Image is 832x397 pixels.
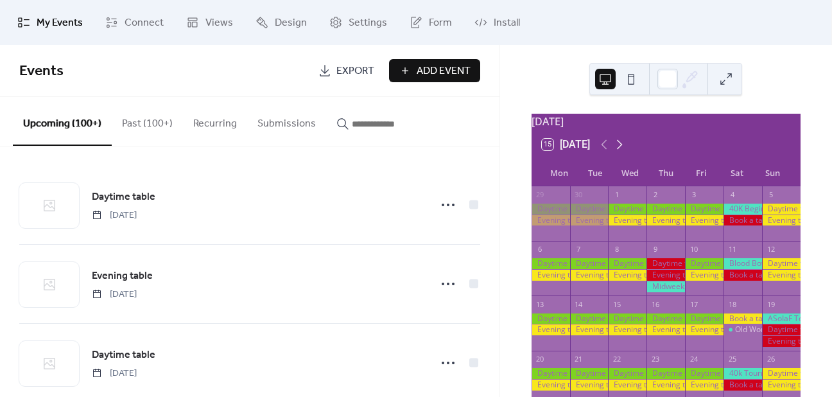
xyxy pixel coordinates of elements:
[727,299,737,309] div: 18
[685,204,724,215] div: Daytime table
[535,245,545,254] div: 6
[494,15,520,31] span: Install
[92,209,137,222] span: [DATE]
[532,380,570,391] div: Evening table
[532,215,570,226] div: Evening table
[646,270,685,281] div: Evening table
[574,299,584,309] div: 14
[570,380,609,391] div: Evening table
[570,215,609,226] div: Evening table
[650,355,660,364] div: 23
[177,5,243,40] a: Views
[685,270,724,281] div: Evening table
[535,299,545,309] div: 13
[570,270,609,281] div: Evening table
[608,270,646,281] div: Evening table
[689,245,698,254] div: 10
[205,15,233,31] span: Views
[646,215,685,226] div: Evening table
[685,215,724,226] div: Evening table
[92,367,137,380] span: [DATE]
[727,355,737,364] div: 25
[92,268,153,285] a: Evening table
[92,288,137,301] span: [DATE]
[417,64,471,79] span: Add Event
[96,5,173,40] a: Connect
[612,245,621,254] div: 8
[724,313,762,324] div: Book a table
[349,15,387,31] span: Settings
[685,258,724,269] div: Daytime table
[724,204,762,215] div: 40K Beginners Tournament
[532,313,570,324] div: Daytime table
[112,97,183,145] button: Past (100+)
[389,59,480,82] a: Add Event
[275,15,307,31] span: Design
[650,299,660,309] div: 16
[608,258,646,269] div: Daytime table
[762,380,801,391] div: Evening table
[766,190,776,200] div: 5
[762,258,801,269] div: Daytime table
[13,97,112,146] button: Upcoming (100+)
[608,313,646,324] div: Daytime table
[535,355,545,364] div: 20
[762,313,801,324] div: ASoIaF Tournament
[246,5,316,40] a: Design
[532,258,570,269] div: Daytime table
[532,270,570,281] div: Evening table
[646,324,685,335] div: Evening table
[766,355,776,364] div: 26
[608,380,646,391] div: Evening table
[570,204,609,215] div: Daytime table
[532,368,570,379] div: Daytime table
[724,380,762,391] div: Book a table
[570,368,609,379] div: Daytime table
[724,324,762,335] div: Old World Tournament
[400,5,462,40] a: Form
[92,348,155,363] span: Daytime table
[612,299,621,309] div: 15
[608,215,646,226] div: Evening table
[612,355,621,364] div: 22
[92,189,155,206] a: Daytime table
[532,114,801,129] div: [DATE]
[535,190,545,200] div: 29
[309,59,384,82] a: Export
[735,324,817,335] div: Old World Tournament
[766,245,776,254] div: 12
[727,190,737,200] div: 4
[320,5,397,40] a: Settings
[183,97,247,145] button: Recurring
[92,190,155,205] span: Daytime table
[429,15,452,31] span: Form
[37,15,83,31] span: My Events
[724,270,762,281] div: Book a table
[612,190,621,200] div: 1
[762,368,801,379] div: Daytime table
[724,258,762,269] div: Blood Bowl Tournament
[92,347,155,364] a: Daytime table
[685,313,724,324] div: Daytime table
[646,281,685,292] div: Midweek Masters
[19,57,64,85] span: Events
[684,161,719,186] div: Fri
[762,204,801,215] div: Daytime table
[762,270,801,281] div: Evening table
[8,5,92,40] a: My Events
[646,258,685,269] div: Daytime table
[570,258,609,269] div: Daytime table
[608,324,646,335] div: Evening table
[689,190,698,200] div: 3
[247,97,326,145] button: Submissions
[574,190,584,200] div: 30
[465,5,530,40] a: Install
[574,245,584,254] div: 7
[577,161,612,186] div: Tue
[650,245,660,254] div: 9
[608,204,646,215] div: Daytime table
[646,368,685,379] div: Daytime table
[650,190,660,200] div: 2
[532,324,570,335] div: Evening table
[755,161,790,186] div: Sun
